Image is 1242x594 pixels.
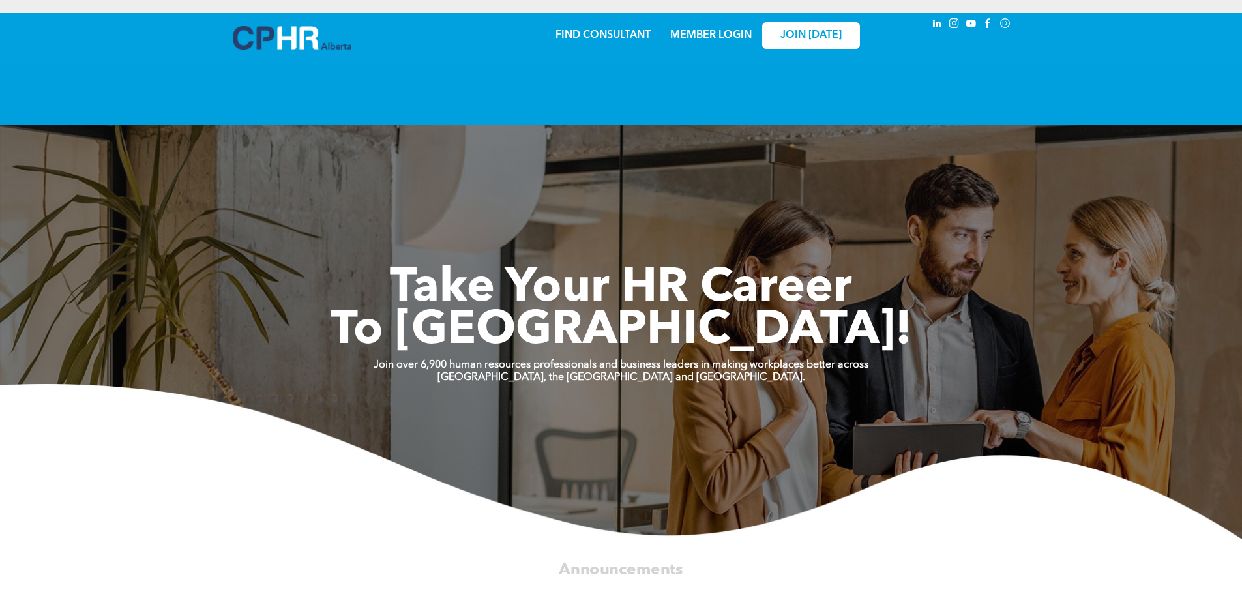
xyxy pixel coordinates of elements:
a: youtube [964,16,979,34]
a: MEMBER LOGIN [670,30,752,40]
a: Social network [998,16,1013,34]
a: JOIN [DATE] [762,22,860,49]
span: Announcements [559,562,683,578]
span: JOIN [DATE] [780,29,842,42]
a: FIND CONSULTANT [555,30,651,40]
img: A blue and white logo for cp alberta [233,26,351,50]
span: Take Your HR Career [390,265,852,312]
span: To [GEOGRAPHIC_DATA]! [331,308,912,355]
a: facebook [981,16,996,34]
a: instagram [947,16,962,34]
a: linkedin [930,16,945,34]
strong: Join over 6,900 human resources professionals and business leaders in making workplaces better ac... [374,360,868,370]
strong: [GEOGRAPHIC_DATA], the [GEOGRAPHIC_DATA] and [GEOGRAPHIC_DATA]. [437,372,805,383]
